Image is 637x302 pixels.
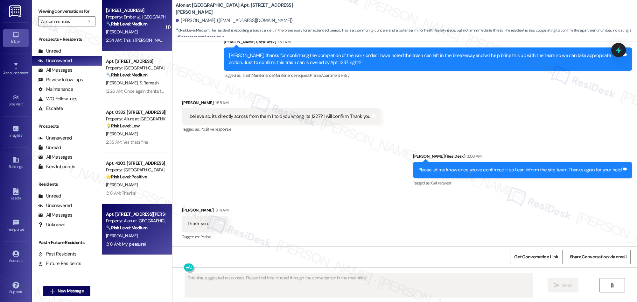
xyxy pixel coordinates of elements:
div: [PERSON_NAME] [182,207,228,216]
div: Unknown [38,221,65,228]
button: Share Conversation via email [566,250,631,264]
div: Tagged as: [413,178,633,188]
i:  [88,19,92,24]
strong: 🔧 Risk Level: Medium [106,225,147,231]
div: Prospects + Residents [32,36,102,43]
div: 3:14 AM [214,207,228,213]
div: I believe so, its directly across from them. I told you wrong, its 1227? I will confirm. Thank you [187,113,371,120]
span: Apartment entry [321,73,349,78]
i:  [554,283,559,288]
div: New Inbounds [38,163,75,170]
a: Account [3,248,29,266]
div: Past Residents [38,251,77,257]
a: Templates • [3,217,29,234]
div: Property: [GEOGRAPHIC_DATA] [106,65,165,71]
div: Apt. 0335, [STREET_ADDRESS][PERSON_NAME] [106,109,165,116]
div: Review follow-ups [38,76,83,83]
div: Unanswered [38,57,72,64]
div: [PERSON_NAME], thanks for confirming the completion of the work order. I have noted the trash can... [229,52,622,66]
span: [PERSON_NAME] [106,80,140,86]
div: Unread [38,48,61,54]
span: • [22,132,23,137]
button: New Message [43,286,90,296]
a: Leads [3,186,29,203]
div: 2:35 AM: Yes that's fine [106,139,148,145]
span: Send [562,282,572,289]
div: 3:03 AM [465,153,481,160]
div: Property: Ember @ [GEOGRAPHIC_DATA] [106,14,165,20]
div: [PERSON_NAME]. ([EMAIL_ADDRESS][DOMAIN_NAME]) [176,17,293,24]
div: Property: Allure at [GEOGRAPHIC_DATA] [106,116,165,122]
div: Apt. [STREET_ADDRESS] [106,58,165,65]
div: Future Residents [38,260,81,267]
div: Unanswered [38,202,72,209]
span: Maintenance , [252,73,274,78]
div: Thank you.. [187,220,209,227]
div: Residents [32,181,102,188]
div: All Messages [38,67,72,74]
a: Inbox [3,29,29,47]
div: [PERSON_NAME] (ResiDesk) [413,153,633,162]
i:  [610,283,614,288]
strong: 🌟 Risk Level: Positive [106,174,147,180]
div: Apt. [STREET_ADDRESS][PERSON_NAME] [106,211,165,218]
div: [PERSON_NAME] (ResiDesk) [224,39,632,47]
span: : The resident is reporting a trash can left in the breezeway for an extended period. This is a c... [176,27,637,41]
span: [PERSON_NAME] [106,233,138,239]
a: Insights • [3,123,29,140]
b: Alon at [GEOGRAPHIC_DATA]: Apt. [STREET_ADDRESS][PERSON_NAME] [176,2,303,16]
span: [PERSON_NAME] [106,182,138,188]
span: Trash , [242,73,252,78]
i:  [50,289,55,294]
div: Past + Future Residents [32,239,102,246]
button: Get Conversation Link [510,250,562,264]
button: Send [548,278,578,292]
div: All Messages [38,212,72,219]
div: Escalate [38,105,63,112]
span: Positive response [200,126,231,132]
span: Call request [431,180,451,186]
div: Unread [38,193,61,199]
div: Maintenance [38,86,73,93]
a: Buildings [3,155,29,172]
span: S. Ramesh [140,80,159,86]
div: Prospects [32,123,102,130]
a: Support [3,280,29,297]
input: All communities [41,16,85,26]
strong: 🔧 Risk Level: Medium [106,72,147,78]
span: Praise , [310,73,321,78]
div: Unanswered [38,135,72,141]
div: 3:18 AM: Thanks! [106,190,136,196]
span: [PERSON_NAME] [106,29,138,35]
div: Property: Alon at [GEOGRAPHIC_DATA] [106,218,165,224]
div: WO Follow-ups [38,96,77,102]
div: Unread [38,144,61,151]
img: ResiDesk Logo [9,5,22,17]
div: 3:18 AM: My pleasure! [106,241,146,247]
span: Praise [200,234,211,240]
strong: 🔧 Risk Level: Medium [106,21,147,27]
div: All Messages [38,154,72,161]
div: 12:26 AM: Once again thanks for reaching out to us [PERSON_NAME] [106,88,232,94]
div: 1:52 AM [276,39,290,45]
span: • [23,101,24,105]
div: Apt. 4203, [STREET_ADDRESS] [106,160,165,167]
a: Site Visit • [3,92,29,109]
div: Property: [GEOGRAPHIC_DATA] [106,167,165,173]
div: Tagged as: [182,125,381,134]
strong: 🔧 Risk Level: Medium [176,28,209,33]
div: 1:55 AM [214,99,228,106]
div: Please let me know once you've confirmed it so I can inform the site team. Thanks again for your ... [418,167,622,173]
div: Tagged as: [182,232,228,241]
span: Share Conversation via email [570,254,626,260]
label: Viewing conversations for [38,6,95,16]
span: Maintenance request , [274,73,310,78]
div: [STREET_ADDRESS] [106,7,165,14]
span: New Message [58,288,84,294]
span: [PERSON_NAME] [106,131,138,137]
textarea: Fetching suggested responses. Please feel free to read through the conversation in the meantime. [185,273,533,297]
div: Tagged as: [224,71,632,80]
span: • [28,70,29,74]
strong: 💡 Risk Level: Low [106,123,140,129]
